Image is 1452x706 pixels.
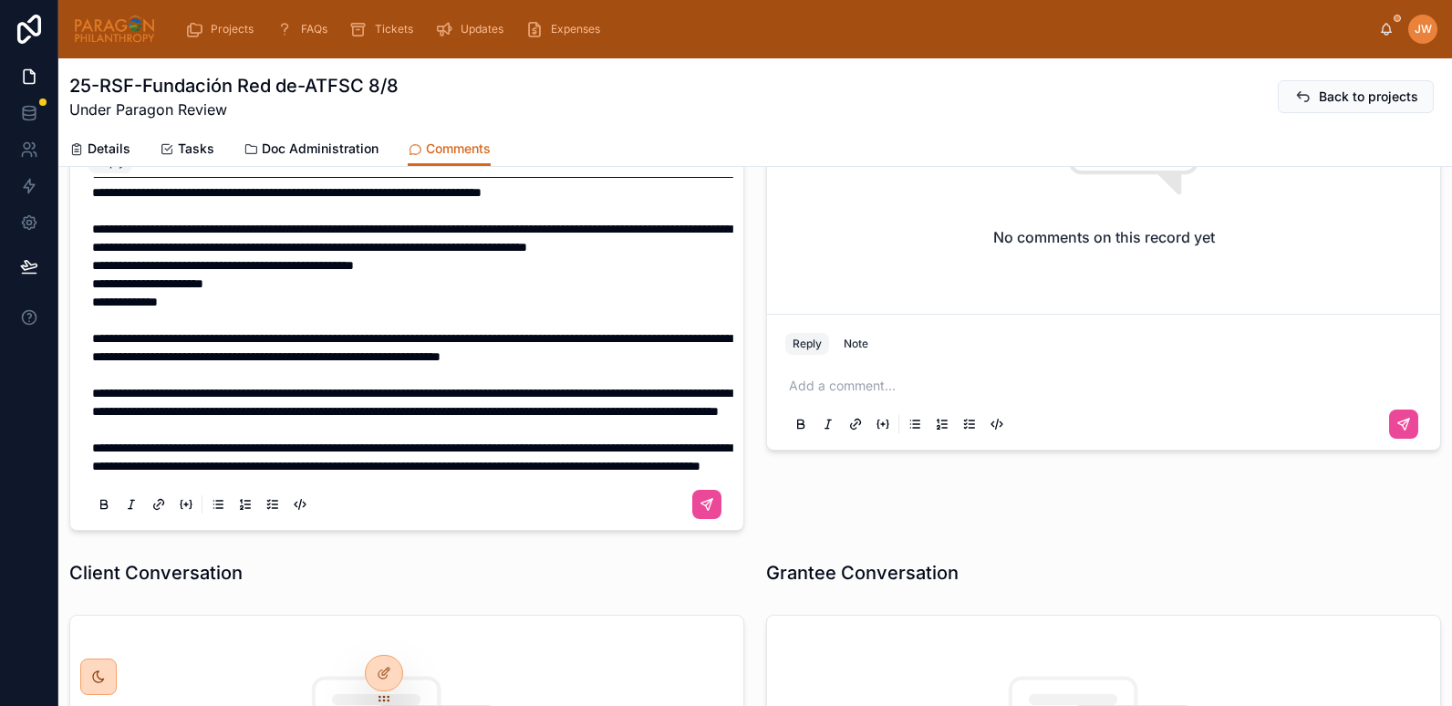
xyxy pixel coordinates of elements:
span: Tickets [375,22,413,36]
span: Doc Administration [262,140,379,158]
span: FAQs [301,22,327,36]
h2: No comments on this record yet [993,226,1215,248]
a: Doc Administration [244,132,379,169]
button: Note [836,333,876,355]
button: Reply [785,333,829,355]
h1: Client Conversation [69,560,243,586]
h1: Grantee Conversation [766,560,959,586]
img: App logo [73,15,156,44]
span: Under Paragon Review [69,99,399,120]
button: Back to projects [1278,80,1434,113]
a: Updates [430,13,516,46]
a: Tickets [344,13,426,46]
span: Details [88,140,130,158]
a: FAQs [270,13,340,46]
div: Note [844,337,868,351]
h1: 25-RSF-Fundación Red de-ATFSC 8/8 [69,73,399,99]
span: Back to projects [1319,88,1418,106]
a: Comments [408,132,491,167]
a: Expenses [520,13,613,46]
span: JW [1415,22,1432,36]
a: Projects [180,13,266,46]
span: Expenses [551,22,600,36]
span: Updates [461,22,503,36]
span: Comments [426,140,491,158]
span: Projects [211,22,254,36]
div: scrollable content [171,9,1379,49]
a: Details [69,132,130,169]
a: Tasks [160,132,214,169]
span: Tasks [178,140,214,158]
